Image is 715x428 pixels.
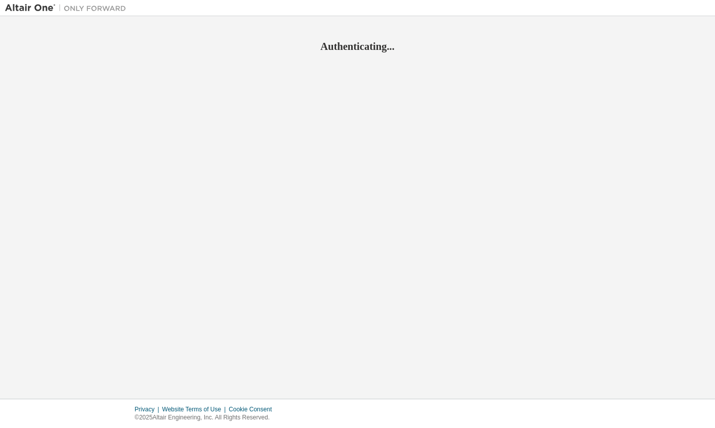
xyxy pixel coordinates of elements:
img: Altair One [5,3,131,13]
div: Website Terms of Use [162,405,229,413]
h2: Authenticating... [5,40,710,53]
div: Cookie Consent [229,405,278,413]
div: Privacy [135,405,162,413]
p: © 2025 Altair Engineering, Inc. All Rights Reserved. [135,413,278,422]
